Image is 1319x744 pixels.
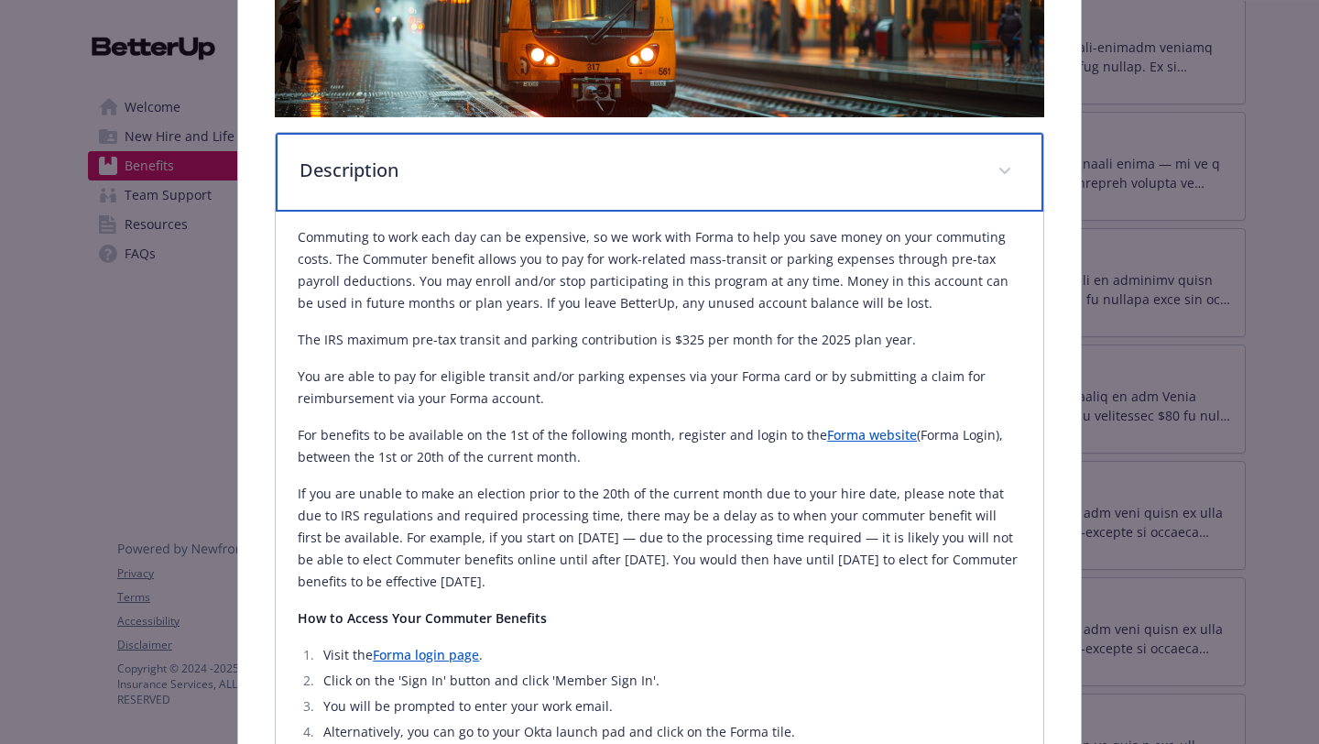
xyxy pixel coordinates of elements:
[318,695,1021,717] li: You will be prompted to enter your work email.
[298,609,547,627] strong: How to Access Your Commuter Benefits
[827,426,917,443] a: Forma website
[300,157,976,184] p: Description
[318,644,1021,666] li: Visit the .
[298,329,1021,351] p: The IRS maximum pre-tax transit and parking contribution is $325 per month for the 2025 plan year.
[298,366,1021,410] p: You are able to pay for eligible transit and/or parking expenses via your Forma card or by submit...
[298,424,1021,468] p: For benefits to be available on the 1st of the following month, register and login to the (Forma ...
[318,721,1021,743] li: Alternatively, you can go to your Okta launch pad and click on the Forma tile.
[298,483,1021,593] p: If you are unable to make an election prior to the 20th of the current month due to your hire dat...
[276,133,1043,212] div: Description
[318,670,1021,692] li: Click on the 'Sign In' button and click 'Member Sign In'.
[373,646,479,663] a: Forma login page
[298,226,1021,314] p: Commuting to work each day can be expensive, so we work with Forma to help you save money on your...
